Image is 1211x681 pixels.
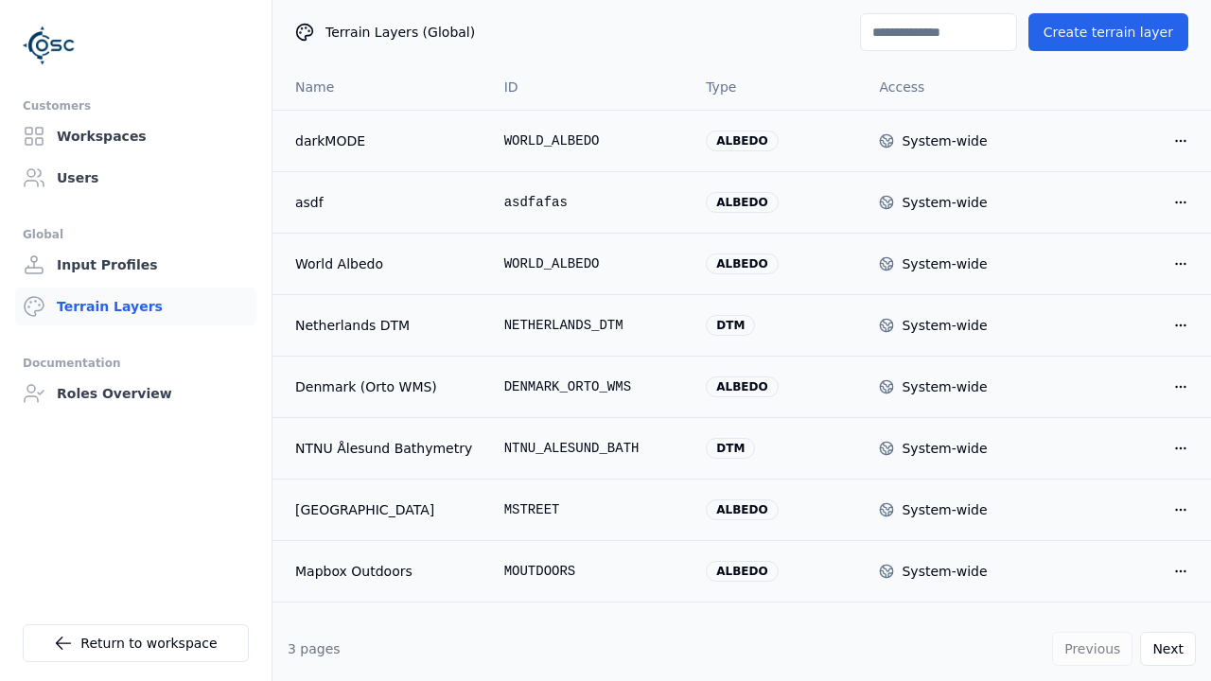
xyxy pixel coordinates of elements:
th: Type [691,64,864,110]
a: asdf [295,193,474,212]
a: Return to workspace [23,624,249,662]
a: Users [15,159,256,197]
div: Documentation [23,352,249,375]
div: System-wide [902,316,987,335]
div: albedo [706,192,778,213]
th: ID [489,64,692,110]
a: Mapbox Outdoors [295,562,474,581]
a: NTNU Ålesund Bathymetry [295,439,474,458]
div: albedo [706,561,778,582]
div: System-wide [902,562,987,581]
div: albedo [706,376,778,397]
a: World Albedo [295,254,474,273]
th: Name [272,64,489,110]
div: System-wide [902,193,987,212]
div: System-wide [902,500,987,519]
img: Logo [23,19,76,72]
a: Terrain Layers [15,288,256,325]
div: WORLD_ALBEDO [504,131,676,150]
div: NETHERLANDS_DTM [504,316,676,335]
a: Workspaces [15,117,256,155]
button: Create terrain layer [1028,13,1188,51]
div: MOUTDOORS [504,562,676,581]
div: Customers [23,95,249,117]
a: Roles Overview [15,375,256,412]
a: darkMODE [295,131,474,150]
div: NTNU_ALESUND_BATH [504,439,676,458]
div: Global [23,223,249,246]
a: Input Profiles [15,246,256,284]
div: dtm [706,315,755,336]
div: albedo [706,253,778,274]
div: dtm [706,438,755,459]
div: asdfafas [504,193,676,212]
a: Netherlands DTM [295,316,474,335]
div: System-wide [902,377,987,396]
div: System-wide [902,131,987,150]
div: MSTREET [504,500,676,519]
th: Access [864,64,1037,110]
span: Terrain Layers (Global) [325,23,475,42]
div: System-wide [902,254,987,273]
div: albedo [706,499,778,520]
div: DENMARK_ORTO_WMS [504,377,676,396]
div: albedo [706,131,778,151]
span: 3 pages [288,641,341,656]
a: Denmark (Orto WMS) [295,377,474,396]
div: System-wide [902,439,987,458]
a: [GEOGRAPHIC_DATA] [295,500,474,519]
button: Next [1140,632,1196,666]
div: WORLD_ALBEDO [504,254,676,273]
